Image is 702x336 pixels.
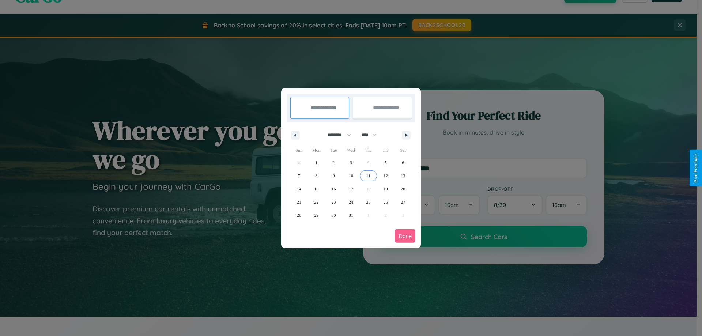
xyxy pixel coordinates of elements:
[395,144,412,156] span: Sat
[333,169,335,182] span: 9
[307,209,325,222] button: 29
[384,182,388,196] span: 19
[290,144,307,156] span: Sun
[325,196,342,209] button: 23
[332,209,336,222] span: 30
[297,196,301,209] span: 21
[314,209,318,222] span: 29
[325,182,342,196] button: 16
[377,144,394,156] span: Fri
[297,182,301,196] span: 14
[314,182,318,196] span: 15
[342,182,359,196] button: 17
[360,182,377,196] button: 18
[395,229,415,243] button: Done
[349,196,353,209] span: 24
[290,182,307,196] button: 14
[360,156,377,169] button: 4
[401,196,405,209] span: 27
[366,196,370,209] span: 25
[377,196,394,209] button: 26
[290,169,307,182] button: 7
[377,156,394,169] button: 5
[360,144,377,156] span: Thu
[342,196,359,209] button: 24
[342,144,359,156] span: Wed
[366,169,371,182] span: 11
[395,196,412,209] button: 27
[384,169,388,182] span: 12
[377,169,394,182] button: 12
[342,169,359,182] button: 10
[349,169,353,182] span: 10
[315,169,317,182] span: 8
[349,209,353,222] span: 31
[315,156,317,169] span: 1
[333,156,335,169] span: 2
[297,209,301,222] span: 28
[325,209,342,222] button: 30
[325,169,342,182] button: 9
[395,169,412,182] button: 13
[395,156,412,169] button: 6
[401,169,405,182] span: 13
[377,182,394,196] button: 19
[307,156,325,169] button: 1
[290,209,307,222] button: 28
[395,182,412,196] button: 20
[342,209,359,222] button: 31
[360,169,377,182] button: 11
[307,182,325,196] button: 15
[332,196,336,209] span: 23
[332,182,336,196] span: 16
[367,156,369,169] span: 4
[325,144,342,156] span: Tue
[360,196,377,209] button: 25
[325,156,342,169] button: 2
[290,196,307,209] button: 21
[298,169,300,182] span: 7
[401,182,405,196] span: 20
[402,156,404,169] span: 6
[307,169,325,182] button: 8
[349,182,353,196] span: 17
[314,196,318,209] span: 22
[307,144,325,156] span: Mon
[384,196,388,209] span: 26
[307,196,325,209] button: 22
[385,156,387,169] span: 5
[342,156,359,169] button: 3
[693,153,698,183] div: Give Feedback
[366,182,370,196] span: 18
[350,156,352,169] span: 3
